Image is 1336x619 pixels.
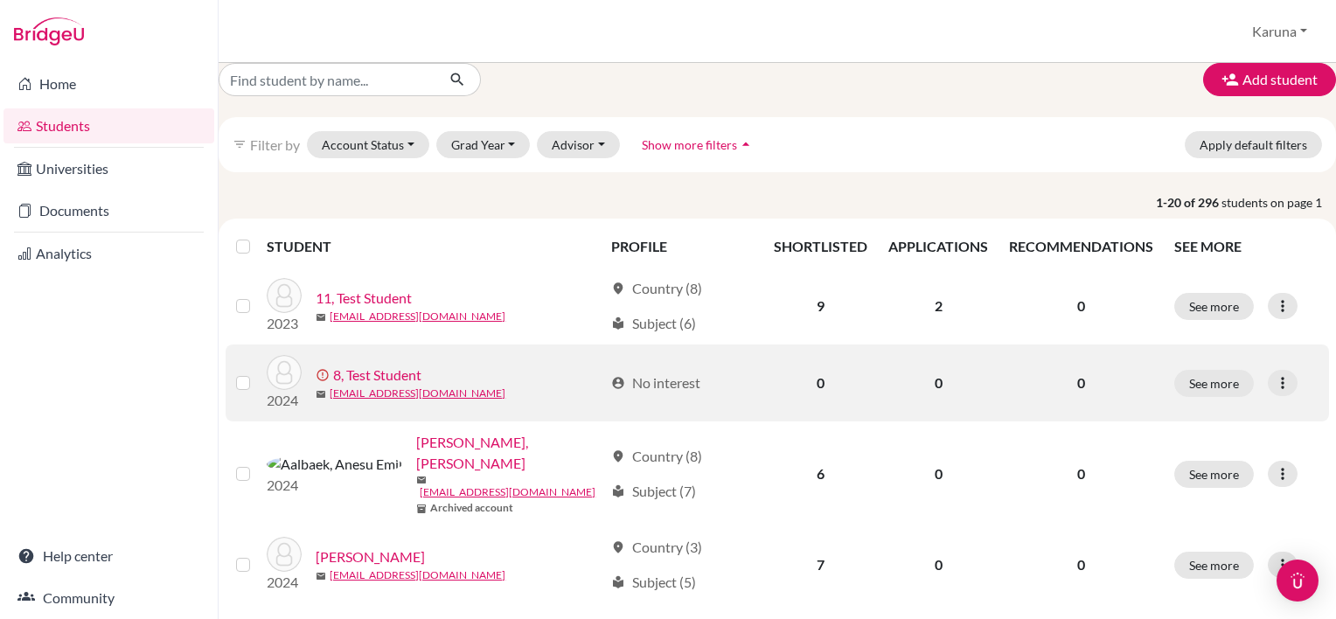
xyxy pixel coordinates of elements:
[250,136,300,153] span: Filter by
[267,313,302,334] p: 2023
[316,368,333,382] span: error_outline
[1203,63,1336,96] button: Add student
[1009,463,1153,484] p: 0
[330,567,505,583] a: [EMAIL_ADDRESS][DOMAIN_NAME]
[878,526,999,603] td: 0
[3,236,214,271] a: Analytics
[1185,131,1322,158] button: Apply default filters
[537,131,620,158] button: Advisor
[1244,15,1315,48] button: Karuna
[1277,560,1319,602] div: Open Intercom Messenger
[3,108,214,143] a: Students
[1009,554,1153,575] p: 0
[763,526,878,603] td: 7
[611,376,625,390] span: account_circle
[611,540,625,554] span: location_on
[611,575,625,589] span: local_library
[267,355,302,390] img: 8, Test Student
[611,313,696,334] div: Subject (6)
[1174,461,1254,488] button: See more
[436,131,531,158] button: Grad Year
[611,316,625,330] span: local_library
[3,66,214,101] a: Home
[737,136,755,153] i: arrow_drop_up
[878,344,999,421] td: 0
[316,312,326,323] span: mail
[1009,296,1153,316] p: 0
[611,446,702,467] div: Country (8)
[330,309,505,324] a: [EMAIL_ADDRESS][DOMAIN_NAME]
[3,151,214,186] a: Universities
[999,226,1164,268] th: RECOMMENDATIONS
[416,475,427,485] span: mail
[1174,293,1254,320] button: See more
[1174,370,1254,397] button: See more
[430,500,513,516] b: Archived account
[763,421,878,526] td: 6
[1009,372,1153,393] p: 0
[601,226,764,268] th: PROFILE
[14,17,84,45] img: Bridge-U
[307,131,429,158] button: Account Status
[763,344,878,421] td: 0
[1156,193,1221,212] strong: 1-20 of 296
[611,572,696,593] div: Subject (5)
[611,282,625,296] span: location_on
[611,449,625,463] span: location_on
[627,131,769,158] button: Show more filtersarrow_drop_up
[416,432,603,474] a: [PERSON_NAME], [PERSON_NAME]
[878,268,999,344] td: 2
[1174,552,1254,579] button: See more
[267,278,302,313] img: 11, Test Student
[233,137,247,151] i: filter_list
[642,137,737,152] span: Show more filters
[267,475,402,496] p: 2024
[416,504,427,514] span: inventory_2
[316,546,425,567] a: [PERSON_NAME]
[763,226,878,268] th: SHORTLISTED
[3,581,214,616] a: Community
[267,226,601,268] th: STUDENT
[316,571,326,581] span: mail
[330,386,505,401] a: [EMAIL_ADDRESS][DOMAIN_NAME]
[611,484,625,498] span: local_library
[611,372,700,393] div: No interest
[316,288,412,309] a: 11, Test Student
[267,572,302,593] p: 2024
[763,268,878,344] td: 9
[267,390,302,411] p: 2024
[878,226,999,268] th: APPLICATIONS
[219,63,435,96] input: Find student by name...
[3,539,214,574] a: Help center
[611,278,702,299] div: Country (8)
[267,454,402,475] img: Aalbaek, Anesu Emil
[611,481,696,502] div: Subject (7)
[1221,193,1336,212] span: students on page 1
[3,193,214,228] a: Documents
[420,484,595,500] a: [EMAIL_ADDRESS][DOMAIN_NAME]
[267,537,302,572] img: Acraman, Caroline
[316,389,326,400] span: mail
[878,421,999,526] td: 0
[1164,226,1329,268] th: SEE MORE
[611,537,702,558] div: Country (3)
[333,365,421,386] a: 8, Test Student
